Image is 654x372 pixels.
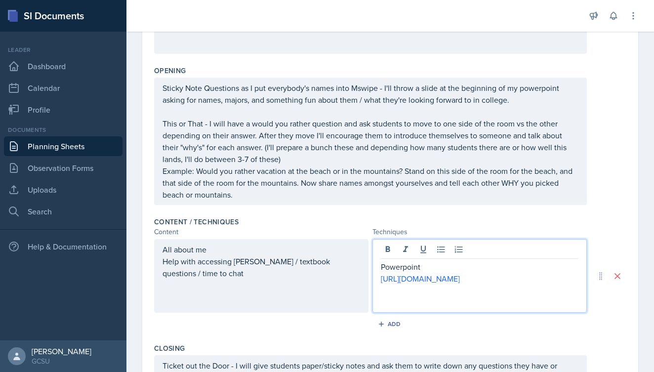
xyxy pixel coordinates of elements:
div: Content [154,227,368,237]
a: Calendar [4,78,123,98]
p: Example: Would you rather vacation at the beach or in the mountains? Stand on this side of the ro... [163,165,578,201]
a: Planning Sheets [4,136,123,156]
p: Help with accessing [PERSON_NAME] / textbook [163,255,360,267]
a: [URL][DOMAIN_NAME] [381,273,460,284]
a: Observation Forms [4,158,123,178]
div: GCSU [32,356,91,366]
label: Closing [154,343,185,353]
label: Content / Techniques [154,217,239,227]
label: Opening [154,66,186,76]
div: Leader [4,45,123,54]
a: Profile [4,100,123,120]
button: Add [374,317,407,331]
p: All about me [163,244,360,255]
div: [PERSON_NAME] [32,346,91,356]
div: Add [380,320,401,328]
a: Search [4,202,123,221]
a: Uploads [4,180,123,200]
p: Powerpoint [381,261,578,273]
p: This or That - I will have a would you rather question and ask students to move to one side of th... [163,118,578,165]
a: Dashboard [4,56,123,76]
p: questions / time to chat [163,267,360,279]
p: Sticky Note Questions as I put everybody's names into Mswipe - I'll throw a slide at the beginnin... [163,82,578,106]
div: Techniques [372,227,587,237]
div: Documents [4,125,123,134]
div: Help & Documentation [4,237,123,256]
